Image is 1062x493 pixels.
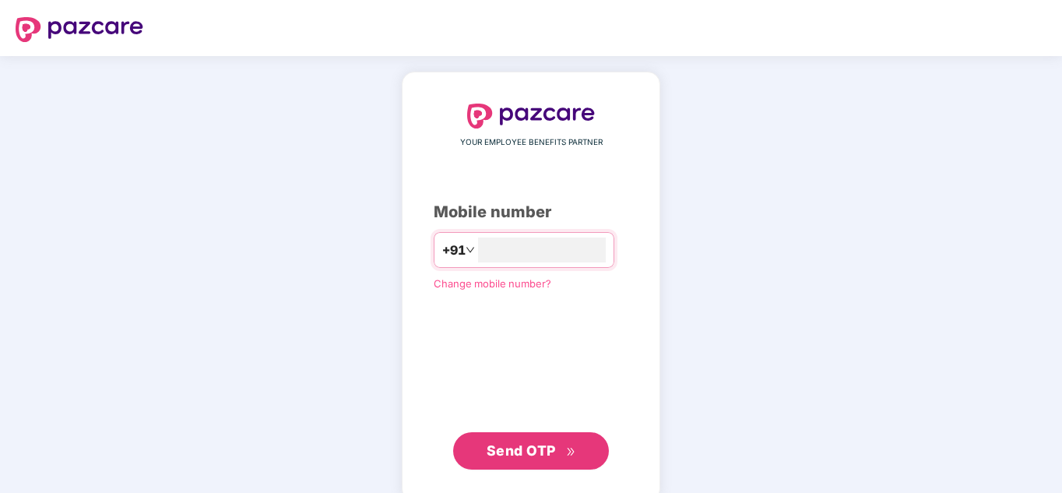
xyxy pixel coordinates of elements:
img: logo [467,104,595,129]
img: logo [16,17,143,42]
span: YOUR EMPLOYEE BENEFITS PARTNER [460,136,603,149]
span: +91 [442,241,466,260]
div: Mobile number [434,200,628,224]
button: Send OTPdouble-right [453,432,609,470]
a: Change mobile number? [434,277,551,290]
span: double-right [566,447,576,457]
span: Send OTP [487,442,556,459]
span: down [466,245,475,255]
